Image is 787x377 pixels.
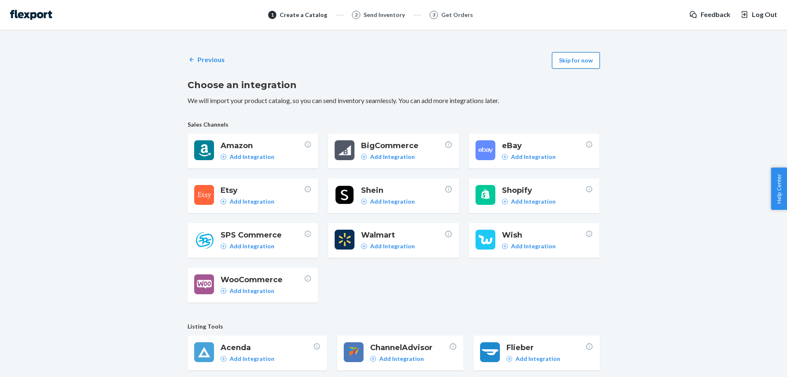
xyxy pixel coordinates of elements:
[364,11,405,19] div: Send Inventory
[230,287,274,295] p: Add Integration
[221,287,274,295] a: Add Integration
[221,185,304,196] span: Etsy
[188,120,600,129] span: Sales Channels
[511,197,556,206] p: Add Integration
[689,10,730,19] a: Feedback
[230,242,274,250] p: Add Integration
[771,168,787,210] button: Help Center
[370,153,415,161] p: Add Integration
[221,230,304,240] span: SPS Commerce
[752,10,777,19] span: Log Out
[188,96,600,106] p: We will import your product catalog, so you can send inventory seamlessly. You can add more integ...
[502,153,556,161] a: Add Integration
[370,342,449,353] span: ChannelAdvisor
[361,230,445,240] span: Walmart
[502,185,585,196] span: Shopify
[361,242,415,250] a: Add Integration
[506,342,585,353] span: Flieber
[370,242,415,250] p: Add Integration
[379,355,424,363] p: Add Integration
[502,230,585,240] span: Wish
[221,197,274,206] a: Add Integration
[10,10,52,20] img: Flexport logo
[221,153,274,161] a: Add Integration
[355,11,358,18] span: 2
[361,153,415,161] a: Add Integration
[197,55,225,65] p: Previous
[221,355,274,363] a: Add Integration
[502,197,556,206] a: Add Integration
[230,153,274,161] p: Add Integration
[221,342,313,353] span: Acenda
[506,355,560,363] a: Add Integration
[230,197,274,206] p: Add Integration
[370,197,415,206] p: Add Integration
[502,140,585,151] span: eBay
[441,11,473,19] div: Get Orders
[280,11,327,19] div: Create a Catalog
[361,140,445,151] span: BigCommerce
[516,355,560,363] p: Add Integration
[221,242,274,250] a: Add Integration
[361,197,415,206] a: Add Integration
[221,274,304,285] span: WooCommerce
[740,10,777,19] button: Log Out
[511,153,556,161] p: Add Integration
[271,11,274,18] span: 1
[230,355,274,363] p: Add Integration
[552,52,600,69] button: Skip for now
[502,242,556,250] a: Add Integration
[701,10,730,19] span: Feedback
[370,355,424,363] a: Add Integration
[188,322,600,331] span: Listing Tools
[361,185,445,196] span: Shein
[188,55,225,65] a: Previous
[511,242,556,250] p: Add Integration
[188,79,600,92] h2: Choose an integration
[433,11,435,18] span: 3
[221,140,304,151] span: Amazon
